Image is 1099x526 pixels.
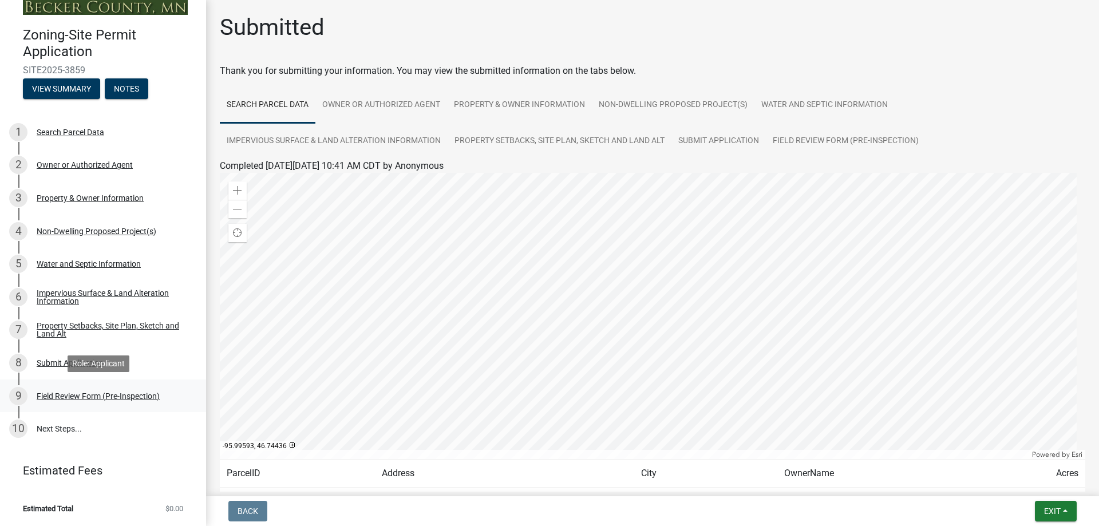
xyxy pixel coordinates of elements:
[220,123,448,160] a: Impervious Surface & Land Alteration Information
[447,87,592,124] a: Property & Owner Information
[228,501,267,521] button: Back
[220,160,444,171] span: Completed [DATE][DATE] 10:41 AM CDT by Anonymous
[9,321,27,339] div: 7
[220,87,315,124] a: Search Parcel Data
[9,387,27,405] div: 9
[766,123,926,160] a: Field Review Form (Pre-Inspection)
[37,392,160,400] div: Field Review Form (Pre-Inspection)
[9,420,27,438] div: 10
[634,488,778,516] td: AUDUBON
[23,27,197,60] h4: Zoning-Site Permit Application
[1029,450,1085,459] div: Powered by
[1035,501,1077,521] button: Exit
[315,87,447,124] a: Owner or Authorized Agent
[37,161,133,169] div: Owner or Authorized Agent
[991,460,1085,488] td: Acres
[671,123,766,160] a: Submit Application
[9,459,188,482] a: Estimated Fees
[448,123,671,160] a: Property Setbacks, Site Plan, Sketch and Land Alt
[634,460,778,488] td: City
[220,64,1085,78] div: Thank you for submitting your information. You may view the submitted information on the tabs below.
[220,14,325,41] h1: Submitted
[1044,507,1061,516] span: Exit
[754,87,895,124] a: Water and Septic Information
[777,488,990,516] td: [PERSON_NAME]
[23,85,100,94] wm-modal-confirm: Summary
[9,123,27,141] div: 1
[375,488,634,516] td: [GEOGRAPHIC_DATA]
[228,181,247,200] div: Zoom in
[238,507,258,516] span: Back
[23,65,183,76] span: SITE2025-3859
[9,156,27,174] div: 2
[228,200,247,218] div: Zoom out
[23,505,73,512] span: Estimated Total
[68,355,129,372] div: Role: Applicant
[37,227,156,235] div: Non-Dwelling Proposed Project(s)
[37,359,104,367] div: Submit Application
[9,255,27,273] div: 5
[105,78,148,99] button: Notes
[220,460,375,488] td: ParcelID
[1072,450,1082,458] a: Esri
[9,354,27,372] div: 8
[228,224,247,242] div: Find my location
[37,194,144,202] div: Property & Owner Information
[592,87,754,124] a: Non-Dwelling Proposed Project(s)
[9,189,27,207] div: 3
[220,488,375,516] td: 171252805
[375,460,634,488] td: Address
[165,505,183,512] span: $0.00
[37,128,104,136] div: Search Parcel Data
[777,460,990,488] td: OwnerName
[9,222,27,240] div: 4
[37,260,141,268] div: Water and Septic Information
[991,488,1085,516] td: 1.600
[37,322,188,338] div: Property Setbacks, Site Plan, Sketch and Land Alt
[9,288,27,306] div: 6
[23,78,100,99] button: View Summary
[37,289,188,305] div: Impervious Surface & Land Alteration Information
[105,85,148,94] wm-modal-confirm: Notes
